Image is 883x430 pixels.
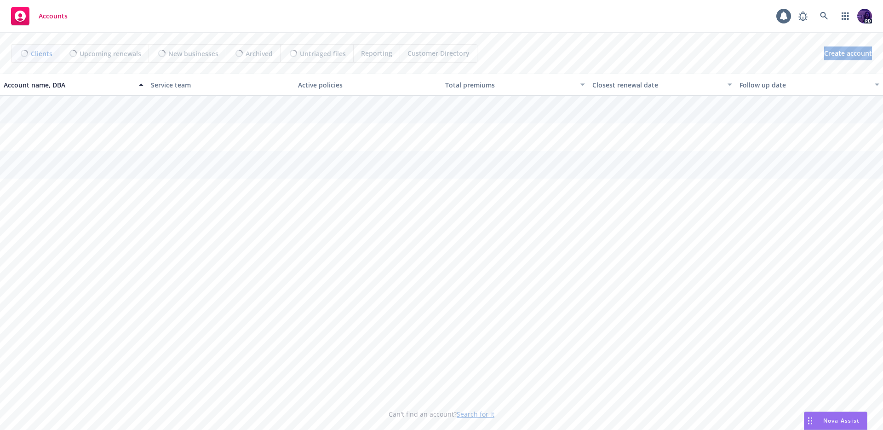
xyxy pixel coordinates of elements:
[857,9,872,23] img: photo
[836,7,854,25] a: Switch app
[80,49,141,58] span: Upcoming renewals
[804,412,867,430] button: Nova Assist
[804,412,816,430] div: Drag to move
[592,80,722,90] div: Closest renewal date
[151,80,291,90] div: Service team
[147,74,294,96] button: Service team
[407,48,470,58] span: Customer Directory
[794,7,812,25] a: Report a Bug
[389,409,494,419] span: Can't find an account?
[457,410,494,418] a: Search for it
[445,80,575,90] div: Total premiums
[4,80,133,90] div: Account name, DBA
[823,417,860,424] span: Nova Assist
[300,49,346,58] span: Untriaged files
[740,80,869,90] div: Follow up date
[361,48,392,58] span: Reporting
[7,3,71,29] a: Accounts
[815,7,833,25] a: Search
[824,45,872,62] span: Create account
[39,12,68,20] span: Accounts
[824,46,872,60] a: Create account
[589,74,736,96] button: Closest renewal date
[441,74,589,96] button: Total premiums
[246,49,273,58] span: Archived
[294,74,441,96] button: Active policies
[168,49,218,58] span: New businesses
[736,74,883,96] button: Follow up date
[31,49,52,58] span: Clients
[298,80,438,90] div: Active policies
